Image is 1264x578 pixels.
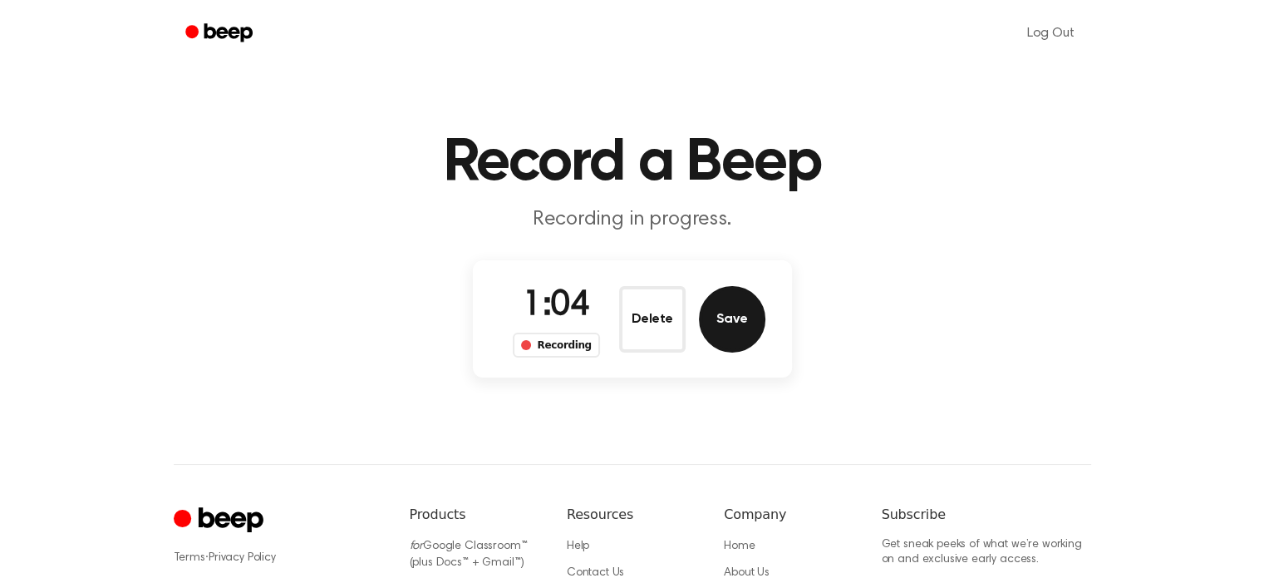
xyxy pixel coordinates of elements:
[410,541,528,569] a: forGoogle Classroom™ (plus Docs™ + Gmail™)
[207,133,1058,193] h1: Record a Beep
[313,206,952,234] p: Recording in progress.
[724,541,755,552] a: Home
[174,550,383,566] div: ·
[523,289,589,324] span: 1:04
[1011,13,1091,53] a: Log Out
[410,541,424,552] i: for
[882,538,1091,567] p: Get sneak peeks of what we’re working on and exclusive early access.
[174,505,268,537] a: Cruip
[513,333,600,358] div: Recording
[567,505,697,525] h6: Resources
[410,505,540,525] h6: Products
[209,552,276,564] a: Privacy Policy
[174,17,268,50] a: Beep
[699,286,765,353] button: Save Audio Record
[174,552,205,564] a: Terms
[882,505,1091,525] h6: Subscribe
[567,541,589,552] a: Help
[619,286,686,353] button: Delete Audio Record
[724,505,854,525] h6: Company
